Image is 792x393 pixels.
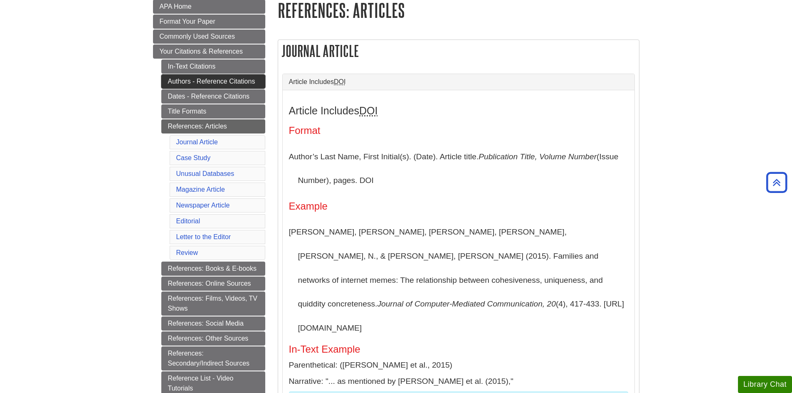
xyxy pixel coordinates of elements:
span: APA Home [160,3,192,10]
abbr: Digital Object Identifier. This is the string of numbers associated with a particular article. No... [359,105,377,116]
i: Journal of Computer-Mediated Communication, 20 [377,299,555,308]
a: References: Online Sources [161,277,265,291]
i: Publication Title, Volume Number [479,152,597,161]
a: References: Books & E-books [161,262,265,276]
button: Library Chat [738,376,792,393]
a: Journal Article [176,138,218,146]
p: [PERSON_NAME], [PERSON_NAME], [PERSON_NAME], [PERSON_NAME], [PERSON_NAME], N., & [PERSON_NAME], [... [289,220,628,340]
h5: In-Text Example [289,344,628,355]
a: Review [176,249,198,256]
p: Parenthetical: ([PERSON_NAME] et al., 2015) [289,359,628,371]
h4: Example [289,201,628,212]
a: Title Formats [161,104,265,119]
a: References: Other Sources [161,331,265,346]
a: Case Study [176,154,211,161]
a: Dates - Reference Citations [161,89,265,104]
p: Author’s Last Name, First Initial(s). (Date). Article title. (Issue Number), pages. DOI [289,145,628,193]
abbr: Digital Object Identifier. This is the string of numbers associated with a particular article. No... [334,78,345,85]
h4: Format [289,125,628,136]
a: Unusual Databases [176,170,234,177]
a: References: Secondary/Indirect Sources [161,346,265,371]
a: Your Citations & References [153,44,265,59]
span: Format Your Paper [160,18,215,25]
h2: Journal Article [278,40,639,62]
a: Article IncludesDOI [289,78,628,86]
a: Magazine Article [176,186,225,193]
a: In-Text Citations [161,59,265,74]
a: References: Social Media [161,316,265,331]
a: Letter to the Editor [176,233,231,240]
a: Newspaper Article [176,202,230,209]
a: Back to Top [763,177,790,188]
a: Editorial [176,218,200,225]
a: References: Films, Videos, TV Shows [161,292,265,316]
a: Authors - Reference Citations [161,74,265,89]
span: Commonly Used Sources [160,33,235,40]
h3: Article Includes [289,105,628,117]
span: Your Citations & References [160,48,243,55]
a: Format Your Paper [153,15,265,29]
a: References: Articles [161,119,265,133]
a: Commonly Used Sources [153,30,265,44]
p: Narrative: "... as mentioned by [PERSON_NAME] et al. (2015)," [289,376,628,388]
